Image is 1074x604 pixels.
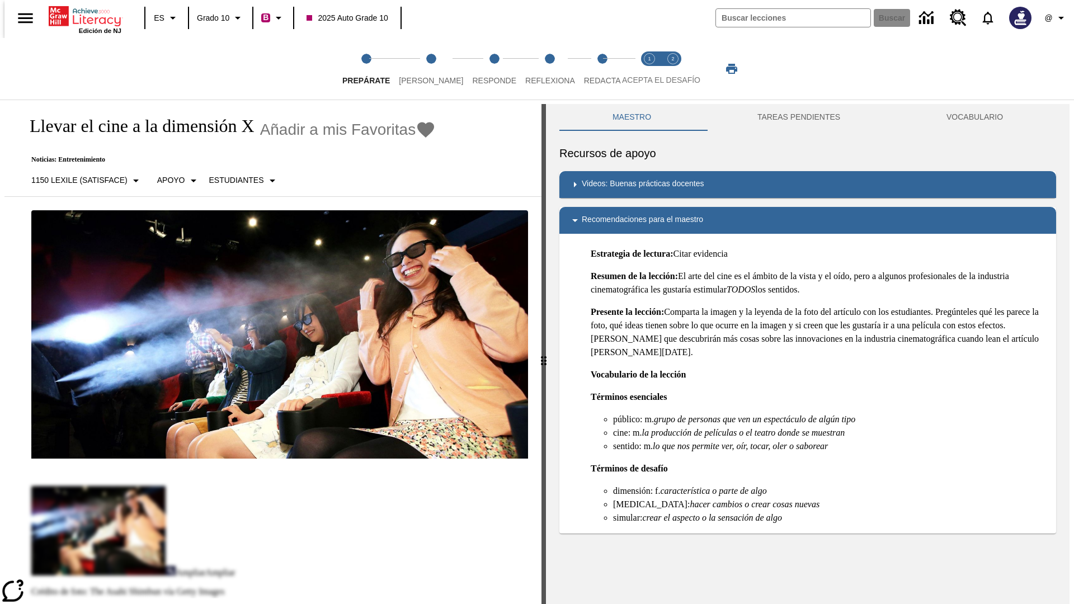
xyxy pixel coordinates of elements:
[591,464,668,473] strong: Términos de desafío
[559,104,1056,131] div: Instructional Panel Tabs
[472,76,516,85] span: Responde
[653,441,828,451] em: lo que nos permite ver, oír, tocar, oler o saborear
[463,38,525,100] button: Responde step 3 of 5
[31,174,128,186] p: 1150 Lexile (Satisface)
[654,414,855,424] em: grupo de personas que ven un espectáculo de algún tipo
[541,104,546,604] div: Pulsa la tecla de intro o la barra espaciadora y luego presiona las flechas de derecha e izquierd...
[49,4,121,34] div: Portada
[209,174,264,186] p: Estudiantes
[197,12,229,24] span: Grado 10
[260,121,416,139] span: Añadir a mis Favoritas
[257,8,290,28] button: Boost El color de la clase es rojo violeta. Cambiar el color de la clase.
[153,171,205,191] button: Tipo de apoyo, Apoyo
[18,116,255,136] h1: Llevar el cine a la dimensión X
[390,38,472,100] button: Lee step 2 of 5
[591,271,678,281] strong: Resumen de la lección:
[260,120,436,139] button: Añadir a mis Favoritas - Llevar el cine a la dimensión X
[157,174,185,186] p: Apoyo
[591,247,1047,261] p: Citar evidencia
[591,249,673,258] strong: Estrategia de lectura:
[613,426,1047,440] li: cine: m.
[546,104,1070,604] div: activity
[307,12,388,24] span: 2025 Auto Grade 10
[591,270,1047,296] p: El arte del cine es el ámbito de la vista y el oído, pero a algunos profesionales de la industria...
[1038,8,1074,28] button: Perfil/Configuración
[79,27,121,34] span: Edición de NJ
[559,171,1056,198] div: Videos: Buenas prácticas docentes
[1044,12,1052,24] span: @
[591,307,661,317] strong: Presente la lección
[205,171,284,191] button: Seleccionar estudiante
[525,76,575,85] span: Reflexiona
[591,370,686,379] strong: Vocabulario de la lección
[1002,3,1038,32] button: Escoja un nuevo avatar
[559,144,1056,162] h6: Recursos de apoyo
[727,285,755,294] em: TODOS
[943,3,973,33] a: Centro de recursos, Se abrirá en una pestaña nueva.
[31,210,528,459] img: El panel situado frente a los asientos rocía con agua nebulizada al feliz público en un cine equi...
[893,104,1056,131] button: VOCABULARIO
[671,56,674,62] text: 2
[660,486,766,496] em: característica o parte de algo
[613,413,1047,426] li: público: m.
[613,440,1047,453] li: sentido: m.
[704,104,893,131] button: TAREAS PENDIENTES
[648,56,651,62] text: 1
[263,11,268,25] span: B
[559,104,704,131] button: Maestro
[154,12,164,24] span: ES
[642,513,782,522] em: crear el aspecto o la sensación de algo
[27,171,147,191] button: Seleccione Lexile, 1150 Lexile (Satisface)
[591,392,667,402] strong: Términos esenciales
[582,178,704,191] p: Videos: Buenas prácticas docentes
[613,498,1047,511] li: [MEDICAL_DATA]:
[613,484,1047,498] li: dimensión: f.
[591,305,1047,359] p: Comparta la imagen y la leyenda de la foto del artículo con los estudiantes. Pregúnteles qué les ...
[973,3,1002,32] a: Notificaciones
[333,38,399,100] button: Prepárate step 1 of 5
[661,307,664,317] strong: :
[4,104,541,598] div: reading
[192,8,249,28] button: Grado: Grado 10, Elige un grado
[9,2,42,35] button: Abrir el menú lateral
[613,511,1047,525] li: simular:
[642,428,845,437] em: la producción de películas o el teatro donde se muestran
[716,9,870,27] input: Buscar campo
[714,59,750,79] button: Imprimir
[342,76,390,85] span: Prepárate
[575,38,630,100] button: Redacta step 5 of 5
[622,75,700,84] span: ACEPTA EL DESAFÍO
[559,207,1056,234] div: Recomendaciones para el maestro
[633,38,666,100] button: Acepta el desafío lee step 1 of 2
[582,214,703,227] p: Recomendaciones para el maestro
[149,8,185,28] button: Lenguaje: ES, Selecciona un idioma
[18,155,436,164] p: Noticias: Entretenimiento
[690,499,819,509] em: hacer cambios o crear cosas nuevas
[399,76,463,85] span: [PERSON_NAME]
[1009,7,1031,29] img: Avatar
[657,38,689,100] button: Acepta el desafío contesta step 2 of 2
[516,38,584,100] button: Reflexiona step 4 of 5
[912,3,943,34] a: Centro de información
[584,76,621,85] span: Redacta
